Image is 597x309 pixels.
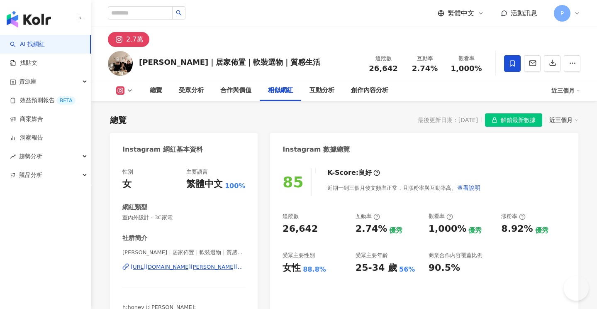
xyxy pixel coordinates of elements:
[122,249,245,256] span: [PERSON_NAME]｜居家佈置｜軟裝選物｜質感生活 | [PERSON_NAME].[PERSON_NAME].girl
[10,115,43,123] a: 商案媒合
[369,64,397,73] span: 26,642
[122,214,245,221] span: 室內外設計 · 3C家電
[122,263,245,271] a: [URL][DOMAIN_NAME][PERSON_NAME][DOMAIN_NAME][PERSON_NAME]
[356,223,387,235] div: 2.74%
[303,265,326,274] div: 88.8%
[501,213,526,220] div: 漲粉率
[283,252,315,259] div: 受眾主要性別
[356,213,380,220] div: 互動率
[351,86,388,96] div: 創作內容分析
[186,178,223,191] div: 繁體中文
[150,86,162,96] div: 總覽
[485,113,542,127] button: 解鎖最新數據
[10,134,43,142] a: 洞察報告
[501,223,533,235] div: 8.92%
[283,223,318,235] div: 26,642
[176,10,182,16] span: search
[283,174,303,191] div: 85
[283,262,301,275] div: 女性
[225,181,245,191] span: 100%
[122,178,132,191] div: 女
[451,54,482,63] div: 觀看率
[564,276,589,301] iframe: Help Scout Beacon - Open
[283,213,299,220] div: 追蹤數
[19,147,42,166] span: 趨勢分析
[511,9,537,17] span: 活動訊息
[10,96,76,105] a: 效益預測報告BETA
[535,226,548,235] div: 優秀
[309,86,334,96] div: 互動分析
[429,252,482,259] div: 商業合作內容覆蓋比例
[10,40,45,49] a: searchAI 找網紅
[551,84,580,97] div: 近三個月
[409,54,441,63] div: 互動率
[457,179,481,196] button: 查看說明
[7,11,51,27] img: logo
[448,9,474,18] span: 繁體中文
[429,223,467,235] div: 1,000%
[560,9,564,18] span: P
[19,166,42,184] span: 競品分析
[186,168,208,176] div: 主要語言
[389,226,402,235] div: 優秀
[108,51,133,76] img: KOL Avatar
[356,262,397,275] div: 25-34 歲
[451,64,482,73] span: 1,000%
[327,168,380,177] div: K-Score :
[122,145,203,154] div: Instagram 網紅基本資料
[108,32,149,47] button: 2.7萬
[358,168,372,177] div: 良好
[501,114,536,127] span: 解鎖最新數據
[429,213,453,220] div: 觀看率
[10,154,16,159] span: rise
[122,203,147,212] div: 網紅類型
[19,72,37,91] span: 資源庫
[268,86,293,96] div: 相似網紅
[368,54,399,63] div: 追蹤數
[356,252,388,259] div: 受眾主要年齡
[549,115,578,125] div: 近三個月
[457,184,480,191] span: 查看說明
[10,59,37,67] a: 找貼文
[131,263,245,271] div: [URL][DOMAIN_NAME][PERSON_NAME][DOMAIN_NAME][PERSON_NAME]
[418,117,478,123] div: 最後更新日期：[DATE]
[122,234,147,243] div: 社群簡介
[429,262,460,275] div: 90.5%
[468,226,482,235] div: 優秀
[327,179,481,196] div: 近期一到三個月發文頻率正常，且漲粉率與互動率高。
[399,265,415,274] div: 56%
[220,86,251,96] div: 合作與價值
[283,145,350,154] div: Instagram 數據總覽
[139,57,320,67] div: [PERSON_NAME]｜居家佈置｜軟裝選物｜質感生活
[179,86,204,96] div: 受眾分析
[412,64,438,73] span: 2.74%
[122,168,133,176] div: 性別
[126,34,143,45] div: 2.7萬
[110,114,127,126] div: 總覽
